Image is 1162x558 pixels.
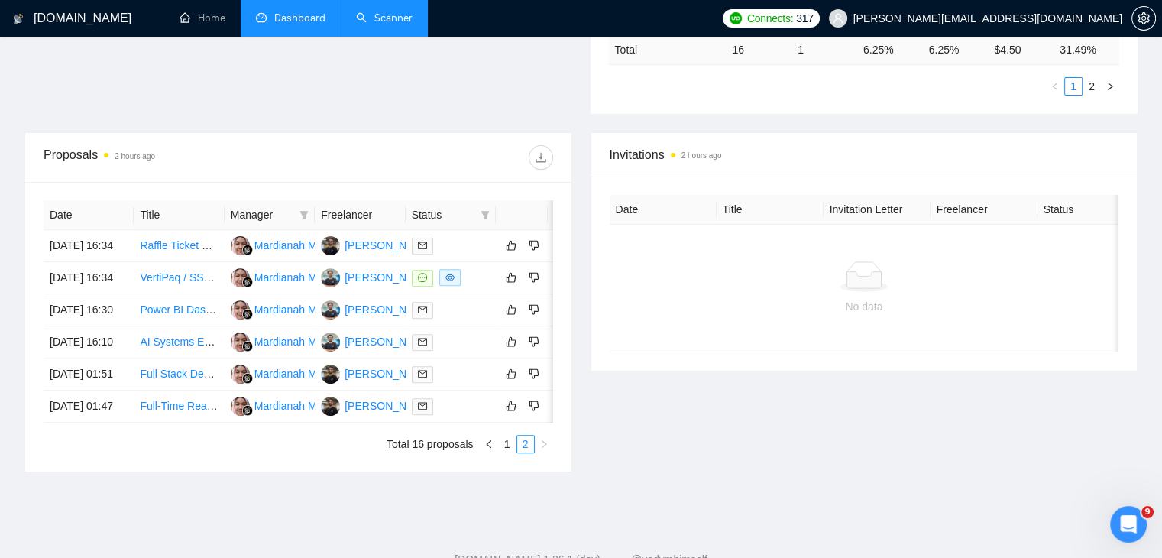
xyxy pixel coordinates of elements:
[321,300,340,320] img: TS
[134,262,224,294] td: VertiPaq / SSAS Tabular Consultant (On-Prem SQL Server)
[610,145,1119,164] span: Invitations
[231,236,250,255] img: MM
[321,271,432,283] a: TS[PERSON_NAME]
[15,232,290,312] div: Recent messageProfile image for DimaHello there, sure! Please check this option for all of your s...
[127,456,180,466] span: Messages
[222,24,252,55] img: Profile image for Nazar
[115,152,155,161] time: 2 hours ago
[1105,82,1115,91] span: right
[16,255,290,311] div: Profile image for DimaHello there, sure! Please check this option for all of your scanners:Dima•1...
[502,300,520,319] button: like
[480,435,498,453] button: left
[499,436,516,453] a: 1
[134,391,224,423] td: Full-Time React/Node.js Expert Needed – Self-Starter with Problem-Solving Mindset
[345,301,432,318] div: [PERSON_NAME]
[506,368,516,380] span: like
[321,333,340,352] img: TS
[321,335,432,347] a: TS[PERSON_NAME]
[529,151,552,164] span: download
[356,11,413,24] a: searchScanner
[445,273,455,282] span: eye
[44,326,134,358] td: [DATE] 16:10
[242,373,253,384] img: gigradar-bm.png
[102,417,203,479] button: Messages
[231,397,250,416] img: MM
[242,309,253,320] img: gigradar-bm.png
[242,405,253,416] img: gigradar-bm.png
[345,397,432,414] div: [PERSON_NAME]
[134,294,224,326] td: Power BI Dashboard Creation for Logistics Company
[412,206,474,223] span: Status
[321,236,340,255] img: MJ
[31,245,274,261] div: Recent message
[681,151,722,160] time: 2 hours ago
[31,29,55,54] img: logo
[923,34,989,64] td: 6.25 %
[1131,12,1156,24] a: setting
[1065,78,1082,95] a: 1
[418,401,427,410] span: mail
[44,145,298,170] div: Proposals
[1083,77,1101,96] li: 2
[134,326,224,358] td: AI Systems Engineer &amp; Microsoft 365 Workflow Architect
[134,200,224,230] th: Title
[254,237,358,254] div: Mardianah Mardianah
[315,200,405,230] th: Freelancer
[140,400,539,412] a: Full-Time React/Node.js Expert Needed – Self-Starter with Problem-Solving Mindset
[796,10,813,27] span: 317
[506,400,516,412] span: like
[525,333,543,351] button: dislike
[321,238,432,251] a: MJ[PERSON_NAME]
[31,333,255,349] div: Send us a message
[480,435,498,453] li: Previous Page
[44,358,134,391] td: [DATE] 01:51
[529,239,539,251] span: dislike
[231,238,358,251] a: MMMardianah Mardianah
[1046,77,1064,96] button: left
[31,349,255,365] div: We'll be back online [DATE]
[296,203,312,226] span: filter
[931,195,1037,225] th: Freelancer
[506,239,516,251] span: like
[529,368,539,380] span: dislike
[299,210,309,219] span: filter
[502,333,520,351] button: like
[988,34,1054,64] td: $ 4.50
[254,365,358,382] div: Mardianah Mardianah
[1101,77,1119,96] li: Next Page
[609,34,727,64] td: Total
[1083,78,1100,95] a: 2
[256,12,267,23] span: dashboard
[134,230,224,262] td: Raffle Ticket Website Development
[140,271,422,284] a: VertiPaq / SSAS Tabular Consultant (On-Prem SQL Server)
[274,11,325,24] span: Dashboard
[418,369,427,378] span: mail
[242,456,267,466] span: Help
[231,367,358,379] a: MMMardianah Mardianah
[13,7,24,31] img: logo
[345,237,432,254] div: [PERSON_NAME]
[506,336,516,348] span: like
[1064,77,1083,96] li: 1
[535,435,553,453] button: right
[231,271,358,283] a: MMMardianah Mardianah
[525,268,543,287] button: dislike
[481,210,490,219] span: filter
[1110,506,1147,543] iframe: To enrich screen reader interactions, please activate Accessibility in Grammarly extension settings
[204,417,306,479] button: Help
[387,435,474,453] li: Total 16 proposals
[254,301,358,318] div: Mardianah Mardianah
[747,10,793,27] span: Connects:
[610,195,717,225] th: Date
[502,236,520,255] button: like
[418,305,427,314] span: mail
[31,109,275,187] p: Hi [EMAIL_ADDRESS][DOMAIN_NAME] 👋
[231,300,250,320] img: MM
[1037,195,1144,225] th: Status
[31,400,124,416] span: Search for help
[502,268,520,287] button: like
[193,24,223,55] img: Profile image for Oleksandr
[1050,82,1060,91] span: left
[321,268,340,287] img: TS
[22,392,283,423] button: Search for help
